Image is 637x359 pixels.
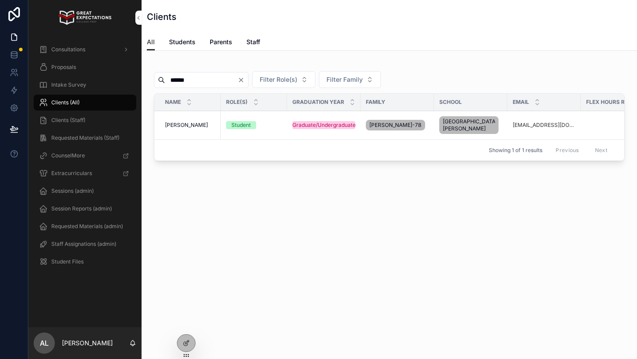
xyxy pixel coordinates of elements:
a: [PERSON_NAME]-785 [366,118,429,132]
a: Student Files [34,254,136,270]
a: Sessions (admin) [34,183,136,199]
a: Parents [210,34,232,52]
p: [PERSON_NAME] [62,339,113,348]
a: Requested Materials (Staff) [34,130,136,146]
span: CounselMore [51,152,85,159]
span: [GEOGRAPHIC_DATA][PERSON_NAME] [443,118,495,132]
a: All [147,34,155,51]
span: Consultations [51,46,85,53]
span: Clients (All) [51,99,80,106]
span: Proposals [51,64,76,71]
span: AL [40,338,49,348]
a: Extracurriculars [34,165,136,181]
span: [PERSON_NAME]-785 [369,122,422,129]
img: App logo [58,11,111,25]
a: Consultations [34,42,136,57]
h1: Clients [147,11,177,23]
span: Extracurriculars [51,170,92,177]
span: Student Files [51,258,84,265]
span: Parents [210,38,232,46]
span: All [147,38,155,46]
div: Student [231,121,251,129]
span: Showing 1 of 1 results [489,147,542,154]
a: Clients (All) [34,95,136,111]
a: Graduate/Undergraduate [292,121,355,129]
span: Staff [246,38,260,46]
button: Select Button [319,71,381,88]
a: Clients (Staff) [34,112,136,128]
span: Staff Assignations (admin) [51,241,116,248]
a: Staff Assignations (admin) [34,236,136,252]
span: Requested Materials (Staff) [51,134,119,141]
button: Clear [238,76,248,84]
span: Name [165,99,181,106]
a: Student [226,121,282,129]
span: Sessions (admin) [51,187,94,195]
a: Proposals [34,59,136,75]
span: Family [366,99,385,106]
div: scrollable content [28,35,142,281]
a: Students [169,34,196,52]
a: Session Reports (admin) [34,201,136,217]
a: Intake Survey [34,77,136,93]
a: [EMAIL_ADDRESS][DOMAIN_NAME] [513,122,576,129]
a: Staff [246,34,260,52]
span: Role(s) [226,99,248,106]
span: Intake Survey [51,81,86,88]
span: Session Reports (admin) [51,205,112,212]
span: Graduation Year [292,99,344,106]
a: [GEOGRAPHIC_DATA][PERSON_NAME] [439,115,502,136]
span: Email [513,99,529,106]
span: [PERSON_NAME] [165,122,208,129]
span: Requested Materials (admin) [51,223,123,230]
span: Clients (Staff) [51,117,85,124]
a: [PERSON_NAME] [165,122,215,129]
span: Filter Role(s) [260,75,297,84]
button: Select Button [252,71,315,88]
a: CounselMore [34,148,136,164]
a: Requested Materials (admin) [34,218,136,234]
span: Filter Family [326,75,363,84]
span: School [439,99,462,106]
span: Students [169,38,196,46]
